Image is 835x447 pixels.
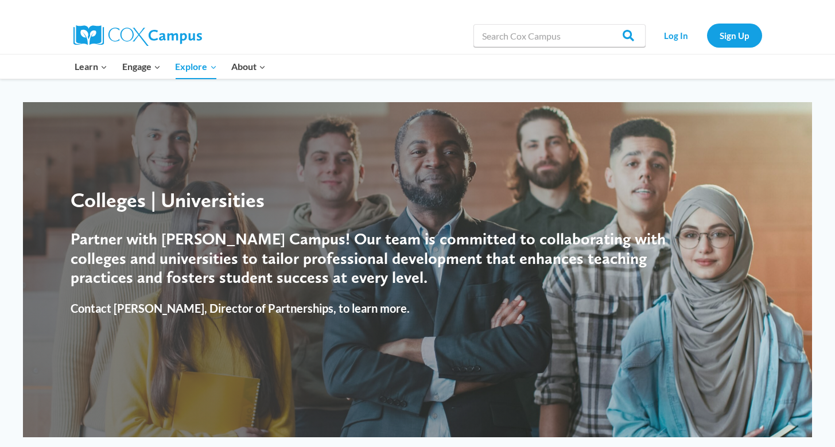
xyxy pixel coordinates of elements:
[75,59,107,74] span: Learn
[122,59,161,74] span: Engage
[707,24,762,47] a: Sign Up
[68,55,273,79] nav: Primary Navigation
[473,24,646,47] input: Search Cox Campus
[71,301,410,315] strong: Contact [PERSON_NAME], Director of Partnerships, to learn more.
[175,59,216,74] span: Explore
[71,230,693,287] h4: Partner with [PERSON_NAME] Campus! Our team is committed to collaborating with colleges and unive...
[651,24,762,47] nav: Secondary Navigation
[73,25,202,46] img: Cox Campus
[651,24,701,47] a: Log In
[231,59,266,74] span: About
[71,188,693,212] div: Colleges | Universities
